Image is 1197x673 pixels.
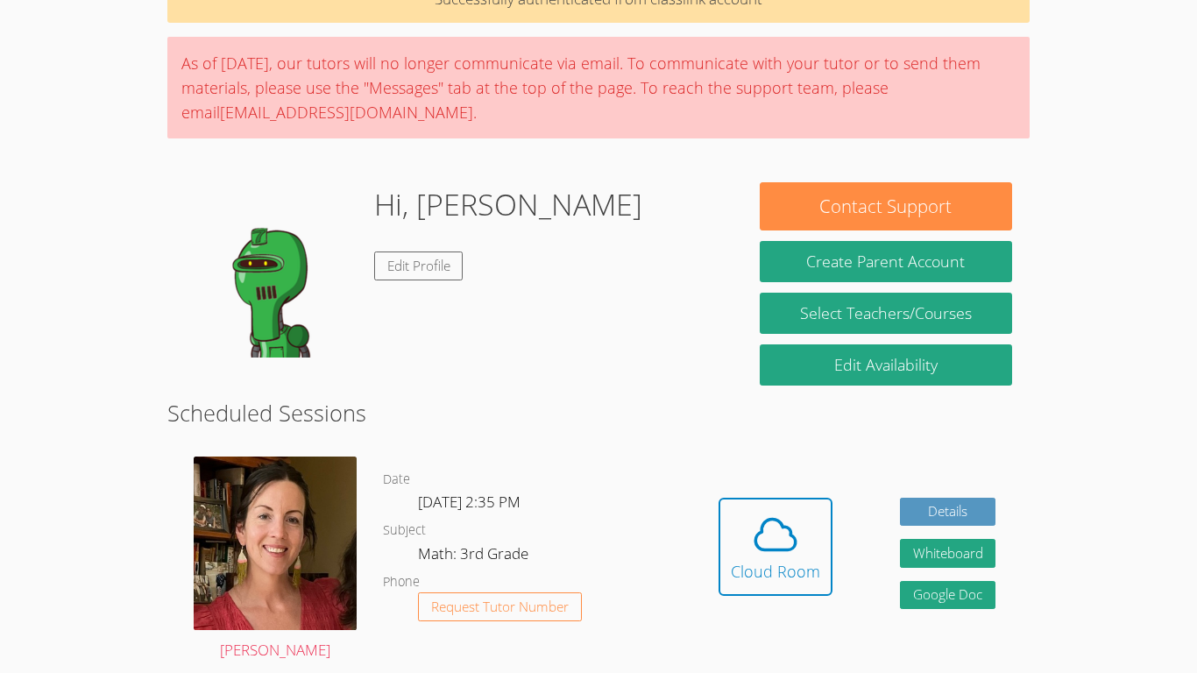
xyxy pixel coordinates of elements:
[383,571,420,593] dt: Phone
[431,600,569,613] span: Request Tutor Number
[374,251,464,280] a: Edit Profile
[719,498,832,596] button: Cloud Room
[194,457,357,663] a: [PERSON_NAME]
[760,241,1012,282] button: Create Parent Account
[760,293,1012,334] a: Select Teachers/Courses
[418,542,532,571] dd: Math: 3rd Grade
[900,581,996,610] a: Google Doc
[383,469,410,491] dt: Date
[185,182,360,358] img: default.png
[900,498,996,527] a: Details
[900,539,996,568] button: Whiteboard
[374,182,642,227] h1: Hi, [PERSON_NAME]
[418,592,582,621] button: Request Tutor Number
[167,37,1030,138] div: As of [DATE], our tutors will no longer communicate via email. To communicate with your tutor or ...
[383,520,426,542] dt: Subject
[418,492,521,512] span: [DATE] 2:35 PM
[194,457,357,630] img: IMG_4957.jpeg
[760,182,1012,230] button: Contact Support
[167,396,1030,429] h2: Scheduled Sessions
[731,559,820,584] div: Cloud Room
[760,344,1012,386] a: Edit Availability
